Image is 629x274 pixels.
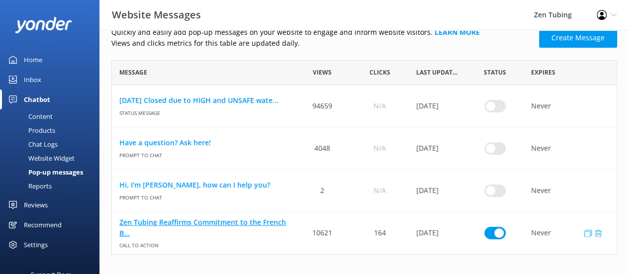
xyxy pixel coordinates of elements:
div: 10621 [293,212,351,254]
span: Message [119,68,147,77]
p: Views and clicks metrics for this table are updated daily. [111,38,533,49]
div: Chat Logs [6,137,58,151]
a: Products [6,123,99,137]
p: Quickly and easily add pop-up messages on your website to engage and inform website visitors. [111,27,533,38]
a: Content [6,109,99,123]
div: Reports [6,179,52,193]
span: N/A [373,100,386,111]
div: Recommend [24,215,62,235]
a: Create Message [539,28,617,48]
span: Status [484,68,506,77]
div: 94659 [293,85,351,127]
span: Last updated [416,68,459,77]
a: Learn more [435,27,480,37]
a: Reports [6,179,99,193]
div: 164 [351,212,409,254]
span: Status message [119,106,286,116]
div: 27 Jul 2024 [409,127,466,170]
div: Never [524,170,617,212]
div: 2 [293,170,351,212]
div: Chatbot [24,90,50,109]
span: Expires [531,68,555,77]
div: Settings [24,235,48,255]
span: Clicks [369,68,390,77]
a: Zen Tubing Reaffirms Commitment to the French B... [119,216,286,239]
div: 11 Oct 2025 [409,212,466,254]
a: Pop-up messages [6,165,99,179]
div: Content [6,109,53,123]
a: Hi, I'm [PERSON_NAME], how can I help you? [119,180,286,190]
div: Never [524,127,617,170]
a: Website Widget [6,151,99,165]
span: N/A [373,185,386,196]
span: Views [313,68,332,77]
div: grid [111,85,617,254]
div: Never [524,85,617,127]
div: Website Widget [6,151,75,165]
div: 03 Aug 2025 [409,85,466,127]
span: N/A [373,143,386,154]
span: Prompt to Chat [119,190,286,201]
h3: Website Messages [112,7,201,23]
div: 4048 [293,127,351,170]
div: Reviews [24,195,48,215]
div: row [111,170,617,212]
div: Pop-up messages [6,165,83,179]
div: Products [6,123,55,137]
div: Inbox [24,70,41,90]
div: row [111,85,617,127]
span: Call to action [119,239,286,249]
img: yonder-white-logo.png [15,17,72,33]
a: Chat Logs [6,137,99,151]
a: Have a question? Ask here! [119,137,286,148]
a: [DATE] Closed due to HIGH and UNSAFE wate... [119,95,286,106]
div: Never [524,212,617,254]
div: row [111,212,617,254]
span: Prompt to Chat [119,148,286,159]
div: row [111,127,617,170]
div: Home [24,50,42,70]
div: 10 Jul 2025 [409,170,466,212]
